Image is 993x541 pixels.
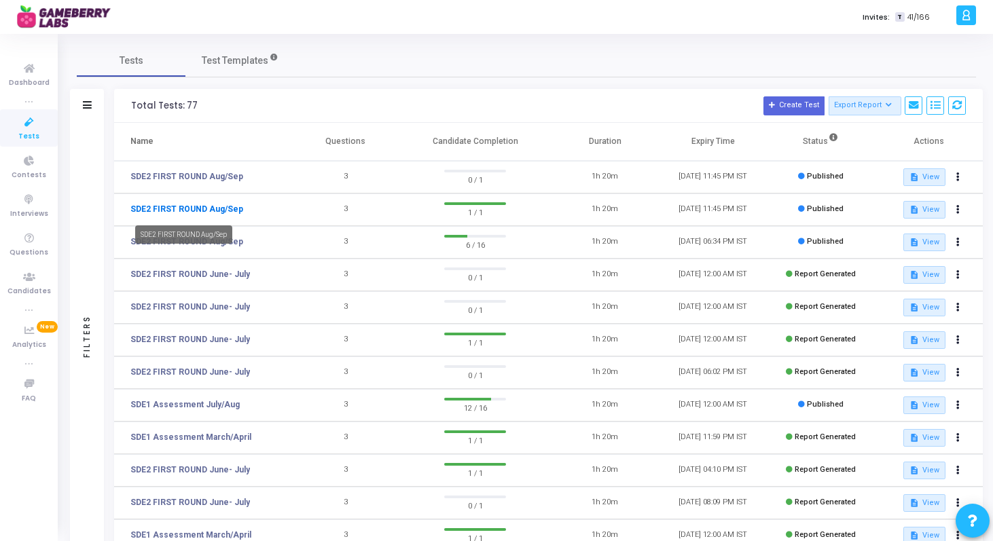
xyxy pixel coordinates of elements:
[909,238,919,247] mat-icon: description
[863,12,890,23] label: Invites:
[907,12,930,23] span: 41/166
[130,333,250,346] a: SDE2 FIRST ROUND June- July
[909,368,919,377] mat-icon: description
[10,208,48,220] span: Interviews
[130,170,243,183] a: SDE2 FIRST ROUND Aug/Sep
[909,335,919,345] mat-icon: description
[795,432,856,441] span: Report Generated
[551,226,659,259] td: 1h 20m
[551,389,659,422] td: 1h 20m
[130,398,240,411] a: SDE1 Assessment July/Aug
[807,237,844,246] span: Published
[903,494,945,512] button: View
[659,356,767,389] td: [DATE] 06:02 PM IST
[909,303,919,312] mat-icon: description
[7,286,51,297] span: Candidates
[909,531,919,540] mat-icon: description
[903,266,945,284] button: View
[795,335,856,343] span: Report Generated
[795,302,856,311] span: Report Generated
[767,123,875,161] th: Status
[444,270,506,284] span: 0 / 1
[659,226,767,259] td: [DATE] 06:34 PM IST
[895,12,904,22] span: T
[444,335,506,349] span: 1 / 1
[444,433,506,447] span: 1 / 1
[130,366,250,378] a: SDE2 FIRST ROUND June- July
[659,487,767,519] td: [DATE] 08:09 PM IST
[659,259,767,291] td: [DATE] 12:00 AM IST
[807,400,844,409] span: Published
[130,431,251,443] a: SDE1 Assessment March/April
[12,170,46,181] span: Contests
[135,225,232,244] div: SDE2 FIRST ROUND Aug/Sep
[903,331,945,349] button: View
[903,168,945,186] button: View
[114,123,291,161] th: Name
[130,464,250,476] a: SDE2 FIRST ROUND June- July
[291,454,399,487] td: 3
[291,422,399,454] td: 3
[130,529,251,541] a: SDE1 Assessment March/April
[551,193,659,226] td: 1h 20m
[12,339,46,351] span: Analytics
[18,131,39,143] span: Tests
[795,530,856,539] span: Report Generated
[37,321,58,333] span: New
[659,324,767,356] td: [DATE] 12:00 AM IST
[291,226,399,259] td: 3
[291,291,399,324] td: 3
[551,291,659,324] td: 1h 20m
[909,270,919,280] mat-icon: description
[202,54,268,68] span: Test Templates
[291,487,399,519] td: 3
[444,368,506,381] span: 0 / 1
[130,496,250,508] a: SDE2 FIRST ROUND June- July
[903,299,945,316] button: View
[903,364,945,381] button: View
[444,238,506,251] span: 6 / 16
[551,487,659,519] td: 1h 20m
[795,498,856,506] span: Report Generated
[659,389,767,422] td: [DATE] 12:00 AM IST
[659,161,767,193] td: [DATE] 11:45 PM IST
[909,205,919,214] mat-icon: description
[22,393,36,405] span: FAQ
[807,204,844,213] span: Published
[130,301,250,313] a: SDE2 FIRST ROUND June- July
[795,367,856,376] span: Report Generated
[551,454,659,487] td: 1h 20m
[551,324,659,356] td: 1h 20m
[659,454,767,487] td: [DATE] 04:10 PM IST
[444,400,506,414] span: 12 / 16
[444,466,506,479] span: 1 / 1
[659,422,767,454] td: [DATE] 11:59 PM IST
[909,466,919,475] mat-icon: description
[291,324,399,356] td: 3
[909,433,919,443] mat-icon: description
[659,193,767,226] td: [DATE] 11:45 PM IST
[291,123,399,161] th: Questions
[909,400,919,410] mat-icon: description
[551,259,659,291] td: 1h 20m
[131,100,198,111] div: Total Tests: 77
[291,389,399,422] td: 3
[903,462,945,479] button: View
[659,123,767,161] th: Expiry Time
[10,247,48,259] span: Questions
[795,465,856,474] span: Report Generated
[807,172,844,181] span: Published
[444,303,506,316] span: 0 / 1
[399,123,551,161] th: Candidate Completion
[291,259,399,291] td: 3
[17,3,119,31] img: logo
[551,422,659,454] td: 1h 20m
[903,234,945,251] button: View
[659,291,767,324] td: [DATE] 12:00 AM IST
[9,77,50,89] span: Dashboard
[909,172,919,182] mat-icon: description
[551,123,659,161] th: Duration
[551,161,659,193] td: 1h 20m
[909,498,919,508] mat-icon: description
[903,201,945,219] button: View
